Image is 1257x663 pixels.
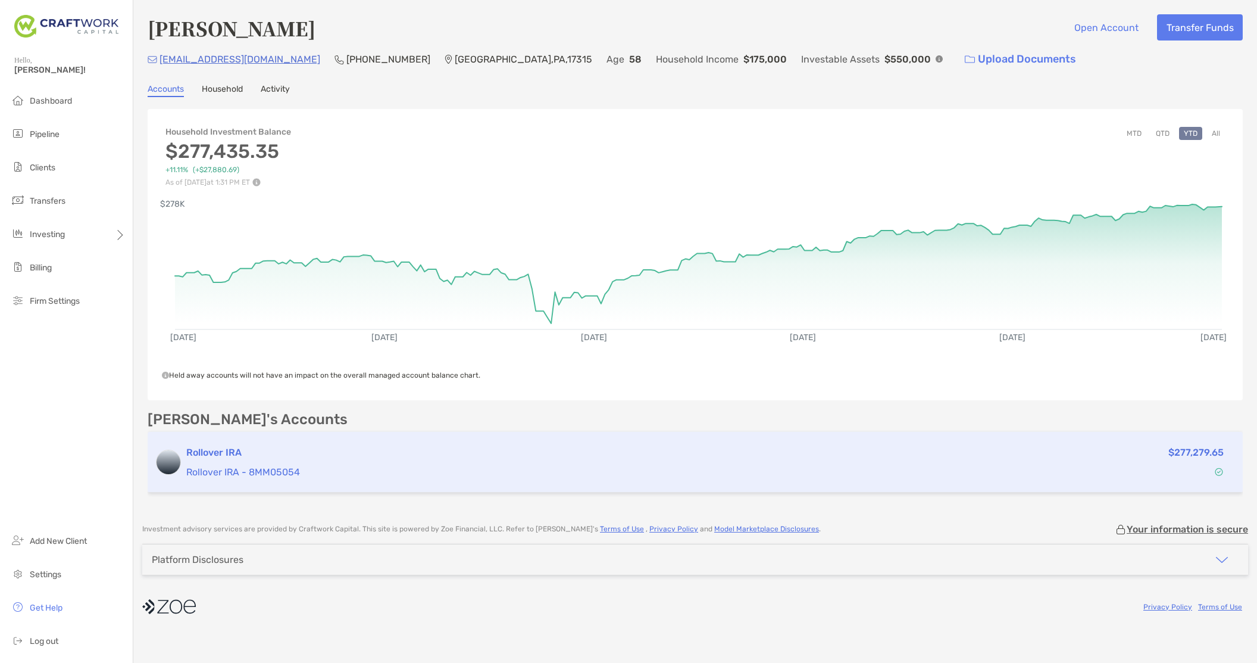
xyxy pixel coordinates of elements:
[1127,524,1248,535] p: Your information is secure
[11,293,25,307] img: firm-settings icon
[193,166,239,175] span: (+$27,880.69)
[581,332,607,343] text: [DATE]
[170,332,196,343] text: [DATE]
[186,465,1000,480] p: Rollover IRA - 8MM05054
[165,140,291,163] h3: $277,435.35
[649,525,698,533] a: Privacy Policy
[30,96,72,106] span: Dashboard
[142,593,196,620] img: company logo
[160,199,185,209] text: $278K
[30,536,87,546] span: Add New Client
[30,603,62,613] span: Get Help
[261,84,290,97] a: Activity
[1207,127,1225,140] button: All
[165,178,291,186] p: As of [DATE] at 1:31 PM ET
[11,566,25,581] img: settings icon
[957,46,1084,72] a: Upload Documents
[629,52,642,67] p: 58
[346,52,430,67] p: [PHONE_NUMBER]
[1179,127,1202,140] button: YTD
[1065,14,1147,41] button: Open Account
[148,84,184,97] a: Accounts
[14,5,118,48] img: Zoe Logo
[606,52,624,67] p: Age
[30,163,55,173] span: Clients
[884,52,931,67] p: $550,000
[936,55,943,63] img: Info Icon
[11,160,25,174] img: clients icon
[148,412,348,427] p: [PERSON_NAME]'s Accounts
[801,52,880,67] p: Investable Assets
[162,371,480,379] span: Held away accounts will not have an impact on the overall managed account balance chart.
[656,52,739,67] p: Household Income
[30,569,61,580] span: Settings
[30,129,60,139] span: Pipeline
[1151,127,1174,140] button: QTD
[1200,332,1227,343] text: [DATE]
[11,600,25,614] img: get-help icon
[202,84,243,97] a: Household
[11,533,25,547] img: add_new_client icon
[455,52,592,67] p: [GEOGRAPHIC_DATA] , PA , 17315
[999,332,1025,343] text: [DATE]
[1157,14,1243,41] button: Transfer Funds
[148,56,157,63] img: Email Icon
[142,525,821,534] p: Investment advisory services are provided by Craftwork Capital . This site is powered by Zoe Fina...
[252,178,261,186] img: Performance Info
[30,196,65,206] span: Transfers
[165,166,188,175] span: +11.11%
[11,633,25,648] img: logout icon
[11,93,25,107] img: dashboard icon
[1215,468,1223,476] img: Account Status icon
[1215,553,1229,567] img: icon arrow
[1198,603,1242,611] a: Terms of Use
[965,55,975,64] img: button icon
[334,55,344,64] img: Phone Icon
[30,263,52,273] span: Billing
[30,636,58,646] span: Log out
[714,525,819,533] a: Model Marketplace Disclosures
[14,65,126,75] span: [PERSON_NAME]!
[157,450,180,474] img: logo account
[445,55,452,64] img: Location Icon
[152,554,243,565] div: Platform Disclosures
[160,52,320,67] p: [EMAIL_ADDRESS][DOMAIN_NAME]
[600,525,644,533] a: Terms of Use
[11,193,25,207] img: transfers icon
[11,226,25,241] img: investing icon
[30,296,80,306] span: Firm Settings
[30,229,65,239] span: Investing
[186,446,1000,460] h3: Rollover IRA
[371,332,398,343] text: [DATE]
[11,260,25,274] img: billing icon
[743,52,787,67] p: $175,000
[165,127,291,137] h4: Household Investment Balance
[148,14,315,42] h4: [PERSON_NAME]
[1168,445,1224,460] p: $277,279.65
[1122,127,1146,140] button: MTD
[790,332,816,343] text: [DATE]
[1143,603,1192,611] a: Privacy Policy
[11,126,25,141] img: pipeline icon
